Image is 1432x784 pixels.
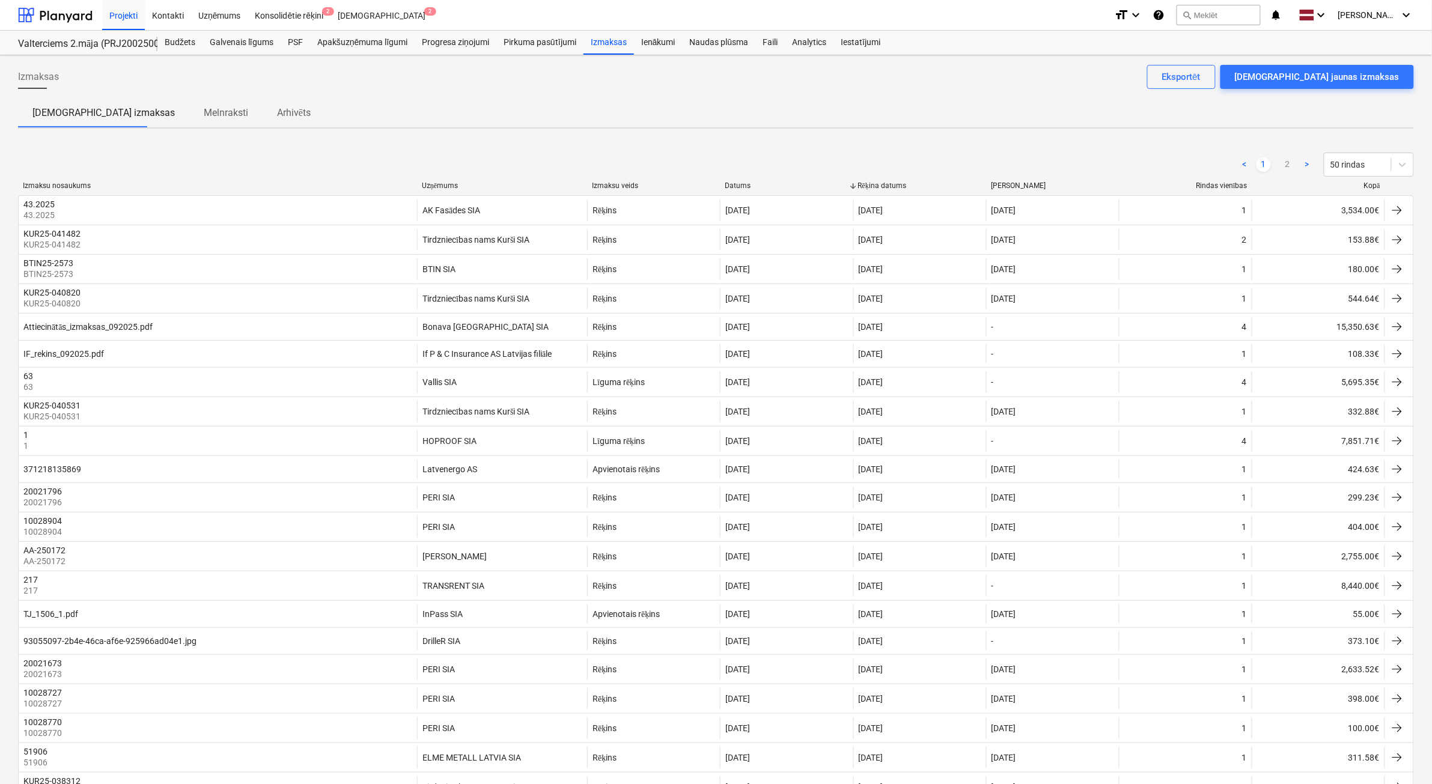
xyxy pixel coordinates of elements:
[23,658,62,668] div: 20021673
[424,7,436,16] span: 2
[23,381,35,393] p: 63
[422,322,549,332] div: Bonava [GEOGRAPHIC_DATA] SIA
[1242,377,1247,387] div: 4
[833,31,888,55] a: Iestatījumi
[23,349,104,359] div: IF_rekins_092025.pdf
[23,727,64,739] p: 10028770
[859,522,883,532] div: [DATE]
[992,493,1016,502] div: [DATE]
[157,31,203,55] a: Budžets
[992,294,1016,303] div: [DATE]
[1257,181,1380,190] div: Kopā
[725,377,750,387] div: [DATE]
[422,581,484,591] div: TRANSRENT SIA
[23,209,57,221] p: 43.2025
[1242,205,1247,215] div: 1
[1242,407,1247,416] div: 1
[415,31,496,55] div: Progresa ziņojumi
[23,717,62,727] div: 10028770
[23,181,412,190] div: Izmaksu nosaukums
[992,636,994,646] div: -
[593,377,645,387] div: Līguma rēķins
[203,31,281,55] a: Galvenais līgums
[1242,664,1247,674] div: 1
[1252,199,1385,221] div: 3,534.00€
[1114,8,1129,22] i: format_size
[593,552,617,562] div: Rēķins
[859,694,883,703] div: [DATE]
[422,723,455,733] div: PERI SIA
[1252,401,1385,422] div: 332.88€
[310,31,415,55] a: Apakšuzņēmuma līgumi
[1235,69,1400,85] div: [DEMOGRAPHIC_DATA] jaunas izmaksas
[18,70,59,84] span: Izmaksas
[1242,753,1247,762] div: 1
[725,552,750,561] div: [DATE]
[1252,631,1385,651] div: 373.10€
[683,31,756,55] div: Naudas plūsma
[1252,344,1385,363] div: 108.33€
[992,264,1016,274] div: [DATE]
[1242,522,1247,532] div: 1
[23,756,50,768] p: 51906
[23,688,62,697] div: 10028727
[1242,694,1247,703] div: 1
[422,294,529,304] div: Tirdzniecības nams Kurši SIA
[23,258,73,268] div: BTIN25-2573
[859,609,883,619] div: [DATE]
[583,31,634,55] div: Izmaksas
[725,522,750,532] div: [DATE]
[1252,747,1385,768] div: 311.58€
[1252,430,1385,452] div: 7,851.71€
[1129,8,1143,22] i: keyboard_arrow_down
[859,349,883,359] div: [DATE]
[1182,10,1192,20] span: search
[859,581,883,591] div: [DATE]
[496,31,583,55] a: Pirkuma pasūtījumi
[1372,726,1432,784] iframe: Chat Widget
[592,181,715,190] div: Izmaksu veids
[1300,157,1314,172] a: Next page
[725,235,750,245] div: [DATE]
[23,747,47,756] div: 51906
[1242,581,1247,591] div: 1
[23,496,64,508] p: 20021796
[859,377,883,387] div: [DATE]
[277,106,311,120] p: Arhivēts
[1252,688,1385,710] div: 398.00€
[593,636,617,646] div: Rēķins
[422,552,487,561] div: [PERSON_NAME]
[322,7,334,16] span: 2
[593,522,617,532] div: Rēķins
[859,205,883,215] div: [DATE]
[1220,65,1414,89] button: [DEMOGRAPHIC_DATA] jaunas izmaksas
[725,723,750,733] div: [DATE]
[23,297,83,309] p: KUR25-040820
[23,555,68,567] p: AA-250172
[23,288,81,297] div: KUR25-040820
[1242,464,1247,474] div: 1
[593,493,617,503] div: Rēķins
[992,322,994,332] div: -
[593,294,617,304] div: Rēķins
[992,436,994,446] div: -
[634,31,683,55] a: Ienākumi
[23,268,76,280] p: BTIN25-2573
[1252,317,1385,336] div: 15,350.63€
[1242,636,1247,646] div: 1
[1252,288,1385,309] div: 544.64€
[23,440,31,452] p: 1
[992,407,1016,416] div: [DATE]
[785,31,833,55] a: Analytics
[281,31,310,55] a: PSF
[992,377,994,387] div: -
[725,205,750,215] div: [DATE]
[23,636,197,646] div: 93055097-2b4e-46ca-af6e-925966ad04e1.jpg
[1252,371,1385,393] div: 5,695.35€
[23,322,153,332] div: Attiecinātās_izmaksas_092025.pdf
